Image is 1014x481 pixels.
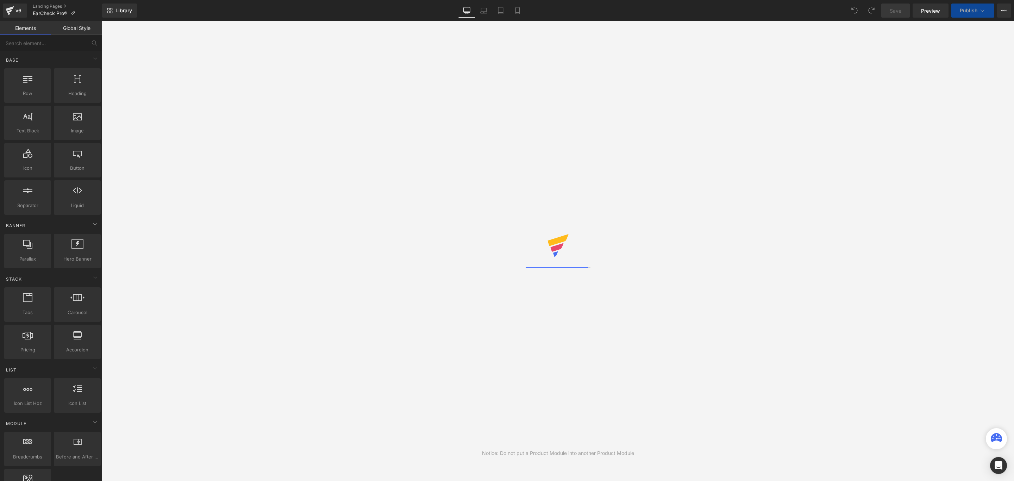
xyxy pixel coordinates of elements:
[864,4,878,18] button: Redo
[482,449,634,457] div: Notice: Do not put a Product Module into another Product Module
[5,276,23,282] span: Stack
[56,255,99,263] span: Hero Banner
[997,4,1011,18] button: More
[14,6,23,15] div: v6
[6,346,49,354] span: Pricing
[33,4,102,9] a: Landing Pages
[890,7,901,14] span: Save
[33,11,67,16] span: EarCheck Pro®
[56,309,99,316] span: Carousel
[458,4,475,18] a: Desktop
[6,164,49,172] span: Icon
[960,8,977,13] span: Publish
[5,57,19,63] span: Base
[56,90,99,97] span: Heading
[6,90,49,97] span: Row
[56,453,99,461] span: Before and After Images
[56,346,99,354] span: Accordion
[56,202,99,209] span: Liquid
[6,400,49,407] span: Icon List Hoz
[5,420,27,427] span: Module
[492,4,509,18] a: Tablet
[5,222,26,229] span: Banner
[6,127,49,135] span: Text Block
[56,164,99,172] span: Button
[115,7,132,14] span: Library
[990,457,1007,474] div: Open Intercom Messenger
[3,4,27,18] a: v6
[6,255,49,263] span: Parallax
[102,4,137,18] a: New Library
[6,202,49,209] span: Separator
[5,367,17,373] span: List
[509,4,526,18] a: Mobile
[6,453,49,461] span: Breadcrumbs
[56,127,99,135] span: Image
[475,4,492,18] a: Laptop
[6,309,49,316] span: Tabs
[847,4,862,18] button: Undo
[921,7,940,14] span: Preview
[56,400,99,407] span: Icon List
[913,4,949,18] a: Preview
[951,4,994,18] button: Publish
[51,21,102,35] a: Global Style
